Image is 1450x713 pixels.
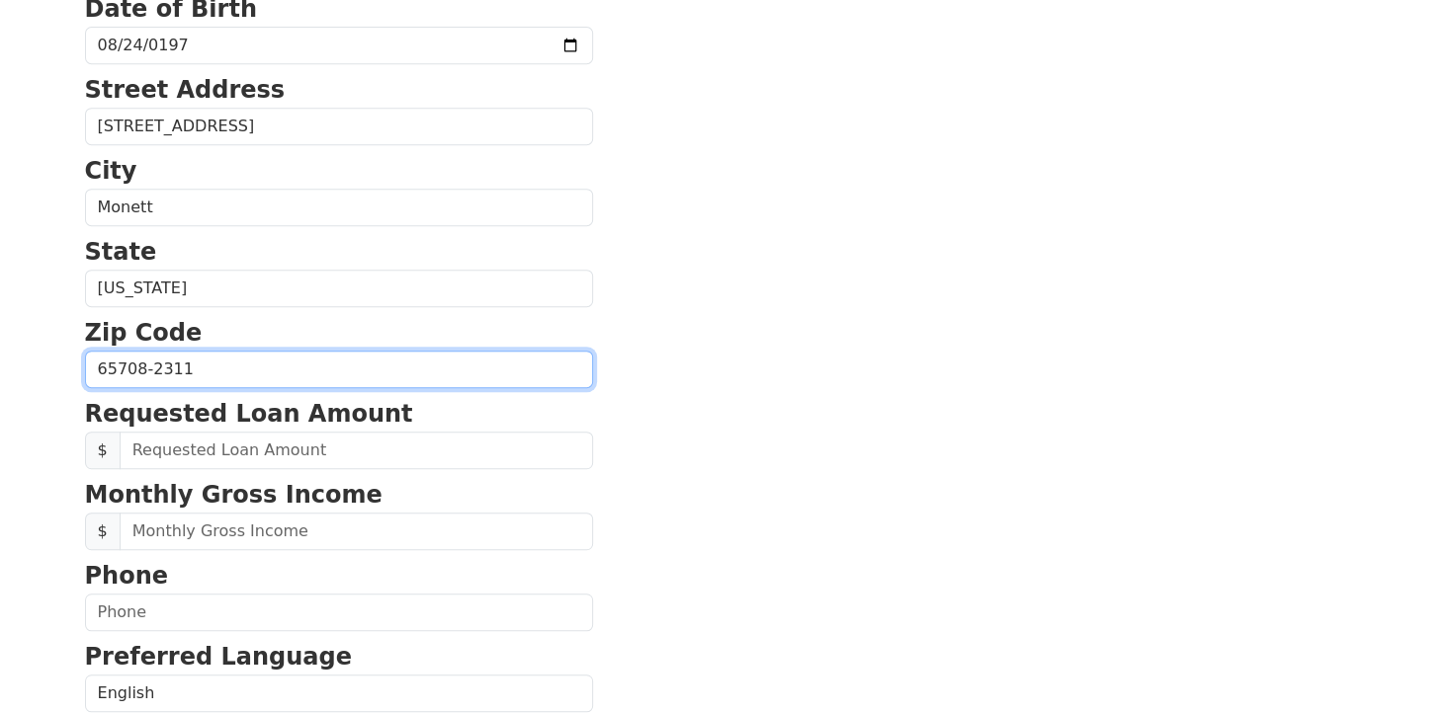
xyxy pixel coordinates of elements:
[85,432,121,469] span: $
[85,76,286,104] strong: Street Address
[85,108,593,145] input: Street Address
[85,562,169,590] strong: Phone
[85,157,137,185] strong: City
[120,513,593,550] input: Monthly Gross Income
[85,513,121,550] span: $
[85,477,593,513] p: Monthly Gross Income
[85,189,593,226] input: City
[85,351,593,388] input: Zip Code
[85,400,413,428] strong: Requested Loan Amount
[85,238,157,266] strong: State
[85,643,352,671] strong: Preferred Language
[85,594,593,631] input: Phone
[120,432,593,469] input: Requested Loan Amount
[85,319,203,347] strong: Zip Code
